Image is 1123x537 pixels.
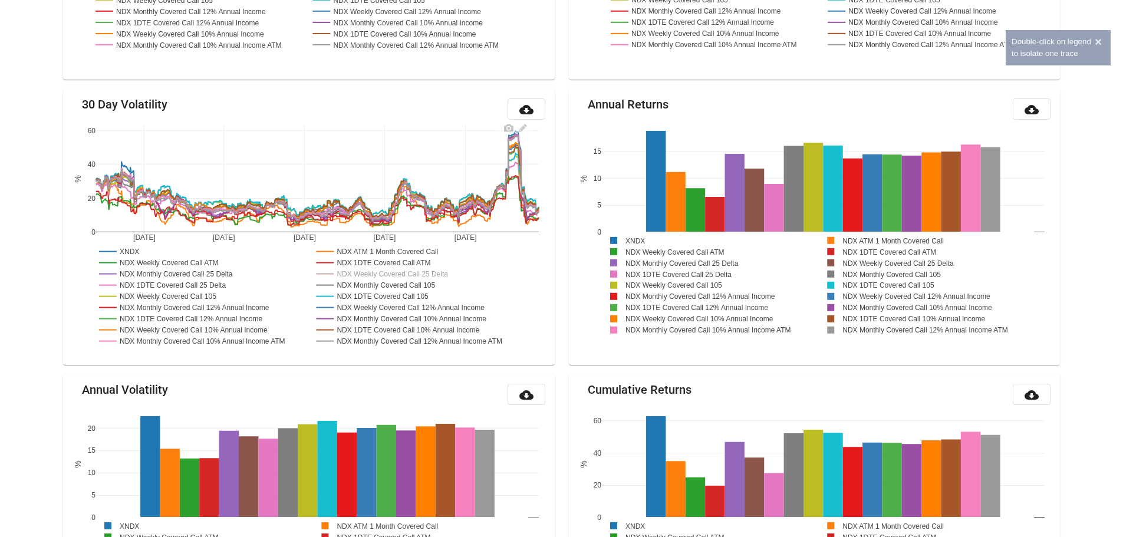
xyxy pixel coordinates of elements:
mat-icon: cloud_download [519,103,533,117]
mat-card-title: Annual Returns [588,98,668,110]
mat-card-title: Cumulative Returns [588,384,691,396]
mat-icon: cloud_download [519,388,533,402]
span: Double-click on legend to isolate one trace [1012,37,1091,58]
mat-icon: cloud_download [1025,388,1039,402]
mat-card-title: 30 Day Volatility [82,98,167,110]
mat-icon: cloud_download [1025,103,1039,117]
mat-card-title: Annual Volatility [82,384,168,396]
button: × [1092,36,1105,48]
